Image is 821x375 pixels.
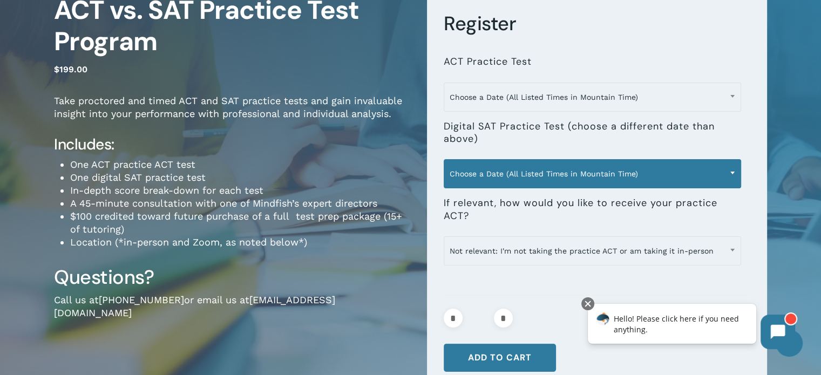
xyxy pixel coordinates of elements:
[54,265,411,290] h3: Questions?
[444,56,532,68] label: ACT Practice Test
[576,295,806,360] iframe: Chatbot
[99,294,184,305] a: [PHONE_NUMBER]
[70,210,411,236] li: $100 credited toward future purchase of a full test prep package (15+ of tutoring)
[54,64,59,74] span: $
[54,135,411,154] h4: Includes:
[54,294,411,334] p: Call us at or email us at
[54,64,87,74] bdi: 199.00
[444,86,741,108] span: Choose a Date (All Listed Times in Mountain Time)
[444,240,741,262] span: Not relevant: I'm not taking the practice ACT or am taking it in-person
[444,11,750,36] h3: Register
[70,171,411,184] li: One digital SAT practice test
[70,184,411,197] li: In-depth score break-down for each test
[70,158,411,171] li: One ACT practice ACT test
[444,120,741,146] label: Digital SAT Practice Test (choose a different date than above)
[466,309,491,328] input: Product quantity
[444,159,741,188] span: Choose a Date (All Listed Times in Mountain Time)
[54,94,411,135] p: Take proctored and timed ACT and SAT practice tests and gain invaluable insight into your perform...
[444,83,741,112] span: Choose a Date (All Listed Times in Mountain Time)
[70,197,411,210] li: A 45-minute consultation with one of Mindfish’s expert directors
[444,236,741,265] span: Not relevant: I'm not taking the practice ACT or am taking it in-person
[54,294,335,318] a: [EMAIL_ADDRESS][DOMAIN_NAME]
[70,236,411,249] li: Location (*in-person and Zoom, as noted below*)
[444,162,741,185] span: Choose a Date (All Listed Times in Mountain Time)
[444,197,741,222] label: If relevant, how would you like to receive your practice ACT?
[444,344,556,372] button: Add to cart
